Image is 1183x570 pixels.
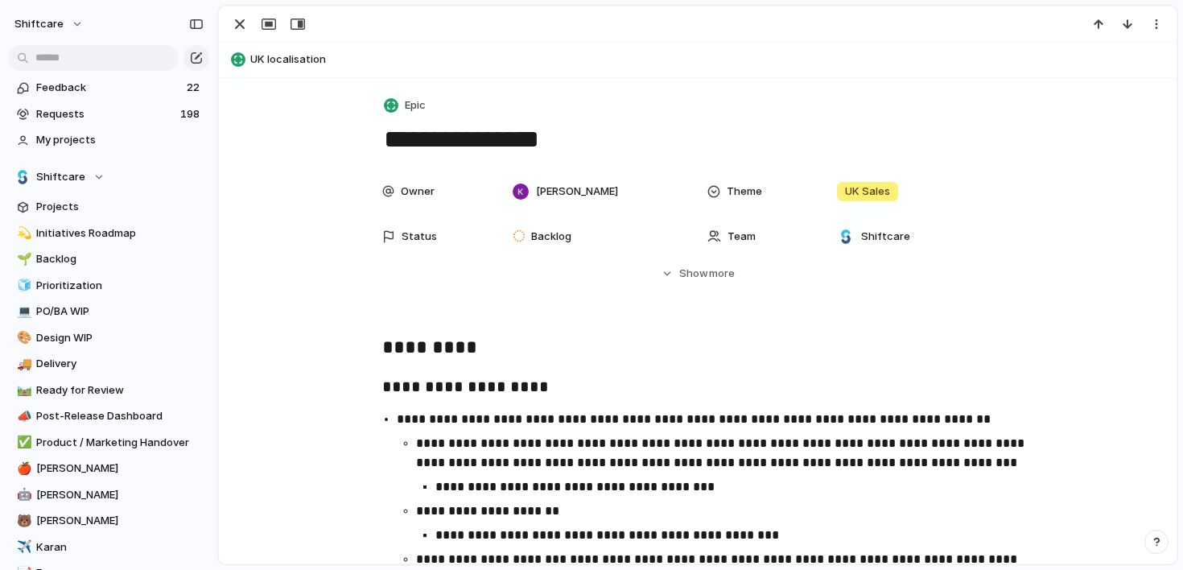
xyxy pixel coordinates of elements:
[14,304,31,320] button: 💻
[17,460,28,478] div: 🍎
[8,326,209,350] a: 🎨Design WIP
[36,278,204,294] span: Prioritization
[36,487,204,503] span: [PERSON_NAME]
[17,250,28,269] div: 🌱
[8,299,209,324] a: 💻PO/BA WIP
[381,94,431,118] button: Epic
[845,184,890,200] span: UK Sales
[180,106,203,122] span: 198
[8,483,209,507] a: 🤖[PERSON_NAME]
[679,266,708,282] span: Show
[36,199,204,215] span: Projects
[8,102,209,126] a: Requests198
[14,461,31,477] button: 🍎
[36,539,204,556] span: Karan
[861,229,910,245] span: Shiftcare
[17,224,28,242] div: 💫
[401,184,435,200] span: Owner
[36,132,204,148] span: My projects
[17,328,28,347] div: 🎨
[8,274,209,298] a: 🧊Prioritization
[17,276,28,295] div: 🧊
[17,433,28,452] div: ✅
[14,408,31,424] button: 📣
[402,229,437,245] span: Status
[728,229,756,245] span: Team
[8,535,209,560] a: ✈️Karan
[14,251,31,267] button: 🌱
[8,431,209,455] a: ✅Product / Marketing Handover
[36,251,204,267] span: Backlog
[727,184,762,200] span: Theme
[14,330,31,346] button: 🎨
[531,229,571,245] span: Backlog
[17,485,28,504] div: 🤖
[8,128,209,152] a: My projects
[36,330,204,346] span: Design WIP
[36,106,175,122] span: Requests
[709,266,735,282] span: more
[14,513,31,529] button: 🐻
[8,221,209,246] a: 💫Initiatives Roadmap
[8,352,209,376] a: 🚚Delivery
[14,487,31,503] button: 🤖
[36,461,204,477] span: [PERSON_NAME]
[8,76,209,100] a: Feedback22
[36,408,204,424] span: Post-Release Dashboard
[36,225,204,242] span: Initiatives Roadmap
[36,356,204,372] span: Delivery
[8,247,209,271] a: 🌱Backlog
[17,381,28,399] div: 🛤️
[8,509,209,533] a: 🐻[PERSON_NAME]
[36,169,85,185] span: Shiftcare
[17,355,28,374] div: 🚚
[14,382,31,399] button: 🛤️
[36,304,204,320] span: PO/BA WIP
[36,513,204,529] span: [PERSON_NAME]
[36,382,204,399] span: Ready for Review
[187,80,203,96] span: 22
[8,456,209,481] a: 🍎[PERSON_NAME]
[14,435,31,451] button: ✅
[8,404,209,428] a: 📣Post-Release Dashboard
[7,11,92,37] button: shiftcare
[14,16,64,32] span: shiftcare
[17,303,28,321] div: 💻
[17,538,28,556] div: ✈️
[14,539,31,556] button: ✈️
[250,52,1169,68] span: UK localisation
[405,97,426,114] span: Epic
[8,195,209,219] a: Projects
[36,435,204,451] span: Product / Marketing Handover
[536,184,618,200] span: [PERSON_NAME]
[8,378,209,403] a: 🛤️Ready for Review
[382,259,1013,288] button: Showmore
[36,80,182,96] span: Feedback
[17,407,28,426] div: 📣
[14,225,31,242] button: 💫
[14,356,31,372] button: 🚚
[8,165,209,189] button: Shiftcare
[14,278,31,294] button: 🧊
[17,512,28,531] div: 🐻
[226,47,1169,72] button: UK localisation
